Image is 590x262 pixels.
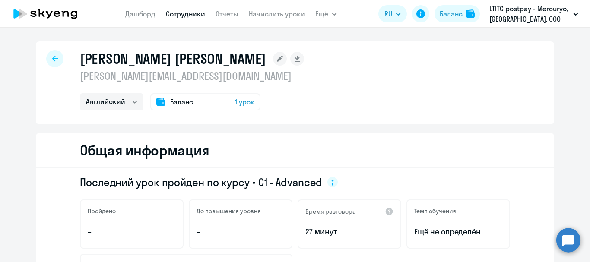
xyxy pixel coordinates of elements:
[80,69,304,83] p: [PERSON_NAME][EMAIL_ADDRESS][DOMAIN_NAME]
[489,3,570,24] p: LTITC postpay - Mercuryo, [GEOGRAPHIC_DATA], ООО
[435,5,480,22] button: Балансbalance
[88,207,116,215] h5: Пройдено
[88,226,176,237] p: –
[305,208,356,215] h5: Время разговора
[197,226,285,237] p: –
[485,3,583,24] button: LTITC postpay - Mercuryo, [GEOGRAPHIC_DATA], ООО
[235,97,254,107] span: 1 урок
[216,9,238,18] a: Отчеты
[125,9,155,18] a: Дашборд
[315,5,337,22] button: Ещё
[440,9,463,19] div: Баланс
[305,226,393,237] p: 27 минут
[378,5,407,22] button: RU
[80,175,322,189] span: Последний урок пройден по курсу • C1 - Advanced
[80,50,266,67] h1: [PERSON_NAME] [PERSON_NAME]
[414,226,502,237] span: Ещё не определён
[166,9,205,18] a: Сотрудники
[170,97,193,107] span: Баланс
[414,207,456,215] h5: Темп обучения
[466,9,475,18] img: balance
[384,9,392,19] span: RU
[197,207,261,215] h5: До повышения уровня
[80,142,209,159] h2: Общая информация
[249,9,305,18] a: Начислить уроки
[315,9,328,19] span: Ещё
